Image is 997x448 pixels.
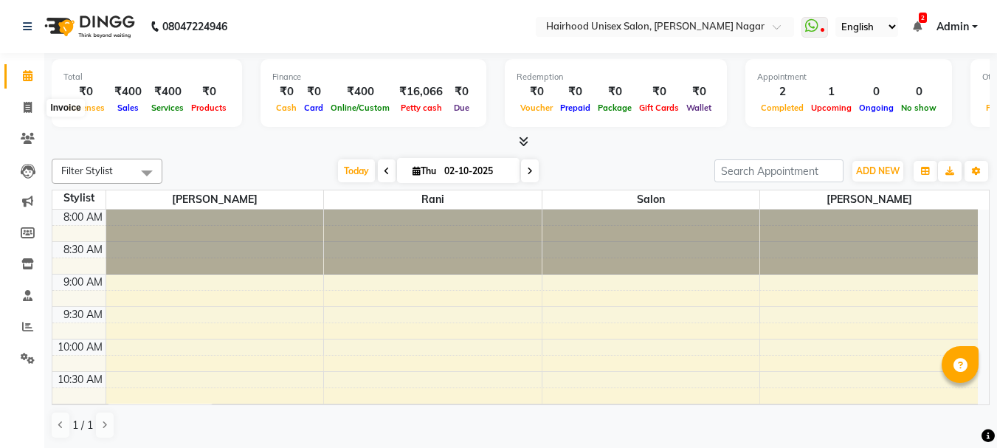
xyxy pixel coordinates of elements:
[594,83,635,100] div: ₹0
[855,83,897,100] div: 0
[63,71,230,83] div: Total
[55,404,106,420] div: 11:00 AM
[397,103,446,113] span: Petty cash
[106,190,324,209] span: [PERSON_NAME]
[300,83,327,100] div: ₹0
[327,103,393,113] span: Online/Custom
[714,159,844,182] input: Search Appointment
[162,6,227,47] b: 08047224946
[517,103,556,113] span: Voucher
[855,103,897,113] span: Ongoing
[108,83,148,100] div: ₹400
[807,103,855,113] span: Upcoming
[517,71,715,83] div: Redemption
[757,71,940,83] div: Appointment
[542,190,760,209] span: Salon
[148,103,187,113] span: Services
[61,242,106,258] div: 8:30 AM
[852,161,903,182] button: ADD NEW
[440,160,514,182] input: 2025-10-02
[556,83,594,100] div: ₹0
[635,83,683,100] div: ₹0
[935,389,982,433] iframe: chat widget
[52,190,106,206] div: Stylist
[913,20,922,33] a: 2
[556,103,594,113] span: Prepaid
[61,275,106,290] div: 9:00 AM
[757,103,807,113] span: Completed
[919,13,927,23] span: 2
[272,83,300,100] div: ₹0
[449,83,475,100] div: ₹0
[594,103,635,113] span: Package
[897,83,940,100] div: 0
[61,210,106,225] div: 8:00 AM
[72,418,93,433] span: 1 / 1
[63,83,108,100] div: ₹0
[393,83,449,100] div: ₹16,066
[46,99,84,117] div: Invoice
[61,307,106,323] div: 9:30 AM
[517,83,556,100] div: ₹0
[272,103,300,113] span: Cash
[683,83,715,100] div: ₹0
[683,103,715,113] span: Wallet
[856,165,900,176] span: ADD NEW
[807,83,855,100] div: 1
[338,159,375,182] span: Today
[450,103,473,113] span: Due
[409,165,440,176] span: Thu
[300,103,327,113] span: Card
[272,71,475,83] div: Finance
[757,83,807,100] div: 2
[760,190,978,209] span: [PERSON_NAME]
[324,190,542,209] span: Rani
[55,372,106,387] div: 10:30 AM
[187,83,230,100] div: ₹0
[55,340,106,355] div: 10:00 AM
[38,6,139,47] img: logo
[148,83,187,100] div: ₹400
[327,83,393,100] div: ₹400
[936,19,969,35] span: Admin
[114,103,142,113] span: Sales
[635,103,683,113] span: Gift Cards
[61,165,113,176] span: Filter Stylist
[897,103,940,113] span: No show
[187,103,230,113] span: Products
